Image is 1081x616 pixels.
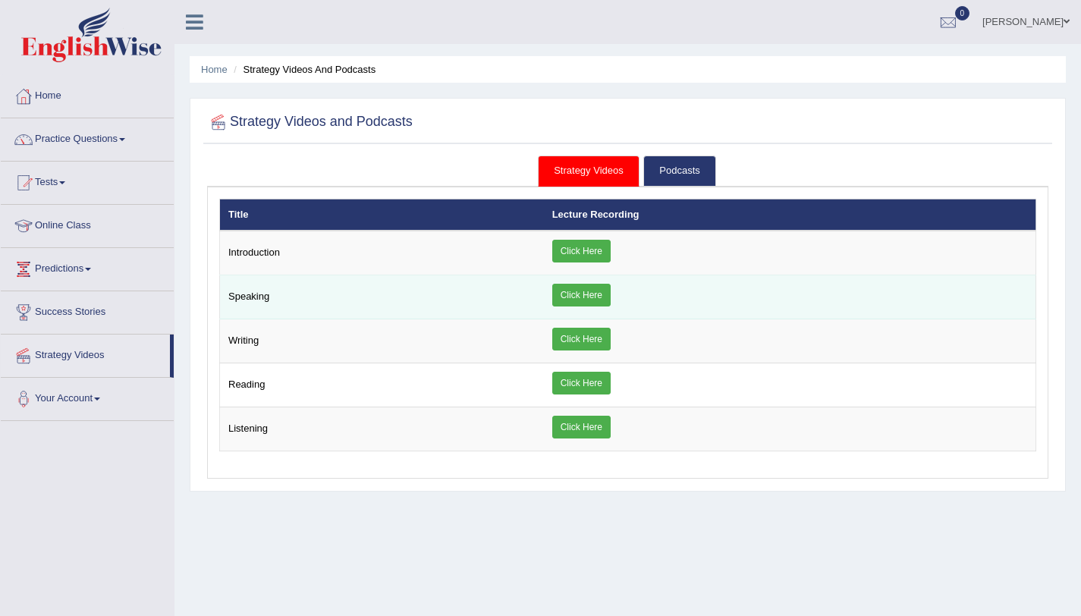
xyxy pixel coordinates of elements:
[1,205,174,243] a: Online Class
[220,231,544,275] td: Introduction
[1,75,174,113] a: Home
[1,248,174,286] a: Predictions
[538,156,639,187] a: Strategy Videos
[552,284,611,306] a: Click Here
[220,363,544,407] td: Reading
[643,156,715,187] a: Podcasts
[1,378,174,416] a: Your Account
[552,372,611,394] a: Click Here
[220,407,544,451] td: Listening
[220,319,544,363] td: Writing
[544,199,1036,231] th: Lecture Recording
[207,111,413,134] h2: Strategy Videos and Podcasts
[220,275,544,319] td: Speaking
[201,64,228,75] a: Home
[1,291,174,329] a: Success Stories
[552,328,611,350] a: Click Here
[230,62,376,77] li: Strategy Videos and Podcasts
[220,199,544,231] th: Title
[552,416,611,438] a: Click Here
[1,162,174,200] a: Tests
[1,118,174,156] a: Practice Questions
[955,6,970,20] span: 0
[552,240,611,262] a: Click Here
[1,335,170,372] a: Strategy Videos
